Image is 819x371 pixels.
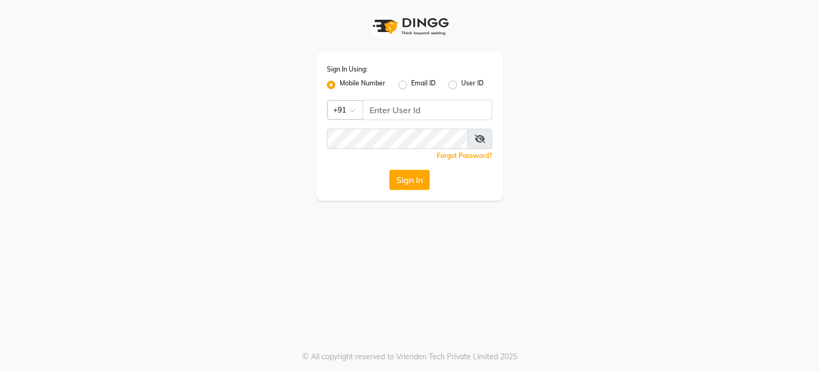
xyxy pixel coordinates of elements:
img: logo1.svg [367,11,452,42]
label: Email ID [411,78,436,91]
label: User ID [461,78,484,91]
label: Sign In Using: [327,65,367,74]
a: Forgot Password? [437,152,492,160]
label: Mobile Number [340,78,386,91]
input: Username [363,100,492,120]
button: Sign In [389,170,430,190]
input: Username [327,129,468,149]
